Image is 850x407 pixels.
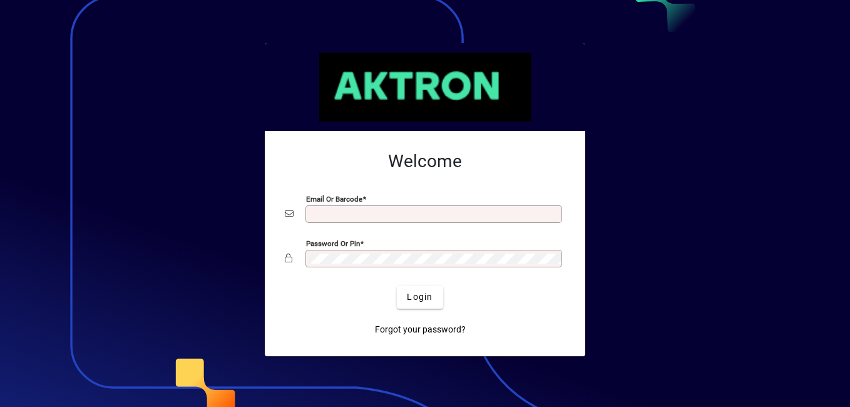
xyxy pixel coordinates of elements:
button: Login [397,286,443,309]
a: Forgot your password? [370,319,471,341]
mat-label: Password or Pin [306,239,360,247]
span: Forgot your password? [375,323,466,336]
span: Login [407,291,433,304]
mat-label: Email or Barcode [306,194,362,203]
h2: Welcome [285,151,565,172]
